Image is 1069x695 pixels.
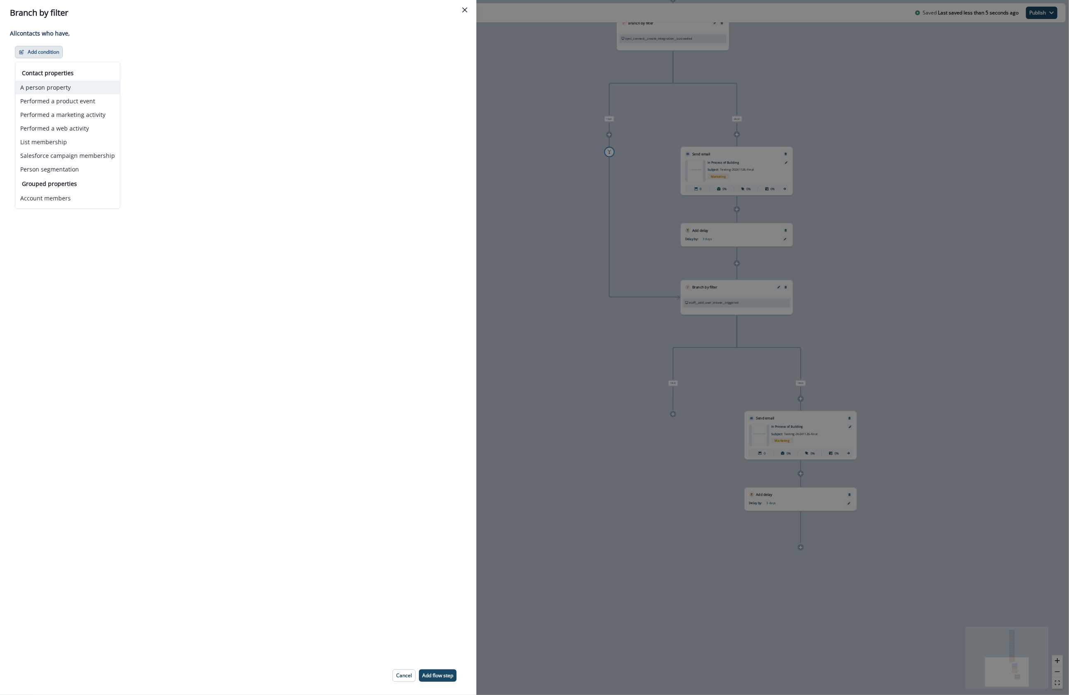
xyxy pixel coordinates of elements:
[15,162,120,176] button: Person segmentation
[15,94,120,108] button: Performed a product event
[22,69,113,77] p: Contact properties
[392,669,416,682] button: Cancel
[15,135,120,149] button: List membership
[419,669,457,682] button: Add flow step
[15,46,63,58] button: Add condition
[15,108,120,121] button: Performed a marketing activity
[10,7,466,19] div: Branch by filter
[15,121,120,135] button: Performed a web activity
[458,3,471,17] button: Close
[396,673,412,678] p: Cancel
[15,191,120,205] button: Account members
[15,81,120,94] button: A person property
[422,673,453,678] p: Add flow step
[10,29,462,38] p: All contact s who have,
[22,179,113,188] p: Grouped properties
[15,149,120,162] button: Salesforce campaign membership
